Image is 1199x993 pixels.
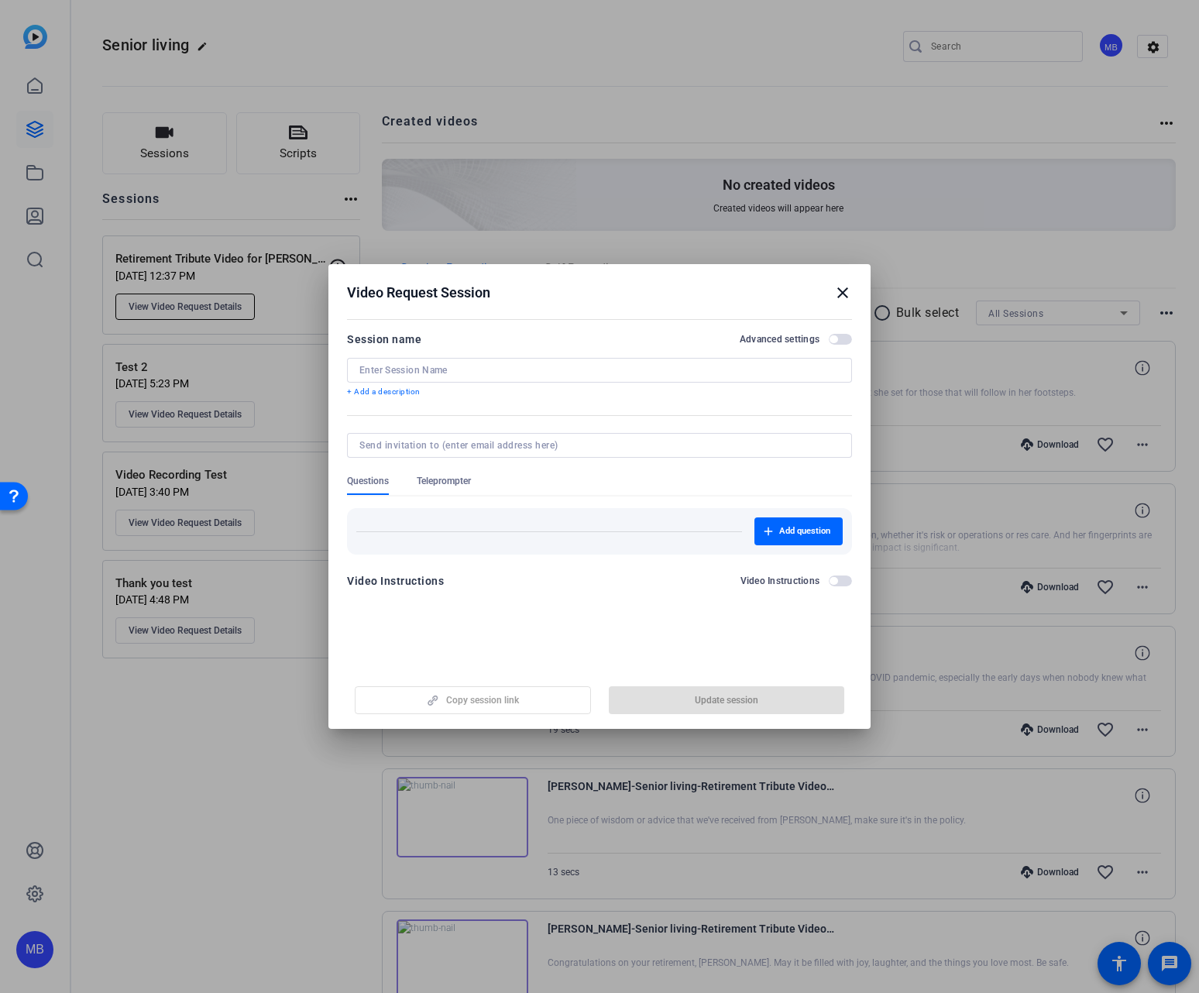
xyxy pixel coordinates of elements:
[417,475,471,487] span: Teleprompter
[359,439,833,452] input: Send invitation to (enter email address here)
[347,386,852,398] p: + Add a description
[740,575,820,587] h2: Video Instructions
[359,364,840,376] input: Enter Session Name
[347,283,852,302] div: Video Request Session
[347,572,444,590] div: Video Instructions
[347,475,389,487] span: Questions
[740,333,819,345] h2: Advanced settings
[833,283,852,302] mat-icon: close
[779,525,830,538] span: Add question
[347,330,421,349] div: Session name
[754,517,843,545] button: Add question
